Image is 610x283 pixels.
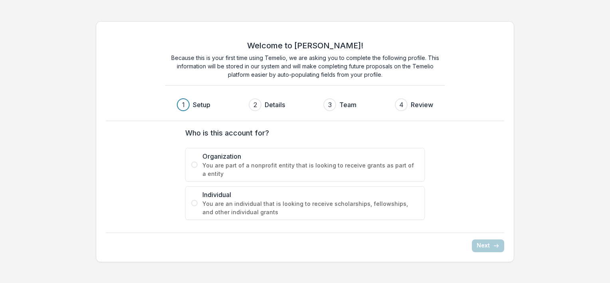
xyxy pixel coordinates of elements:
label: Who is this account for? [185,128,420,138]
h3: Details [265,100,285,110]
div: 4 [399,100,404,110]
span: You are an individual that is looking to receive scholarships, fellowships, and other individual ... [202,199,419,216]
div: 1 [182,100,185,110]
p: Because this is your first time using Temelio, we are asking you to complete the following profil... [165,54,445,79]
div: Progress [177,98,433,111]
span: Organization [202,151,419,161]
span: You are part of a nonprofit entity that is looking to receive grants as part of a entity [202,161,419,178]
div: 2 [254,100,257,110]
div: 3 [328,100,332,110]
span: Individual [202,190,419,199]
h3: Review [411,100,433,110]
h2: Welcome to [PERSON_NAME]! [247,41,363,50]
button: Next [472,239,504,252]
h3: Setup [193,100,210,110]
h3: Team [339,100,356,110]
